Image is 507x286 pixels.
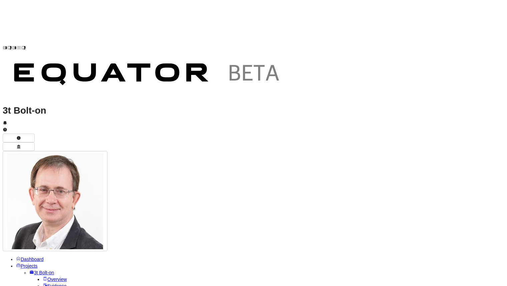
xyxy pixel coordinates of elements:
a: Dashboard [16,257,44,262]
h1: 3t Bolt-on [3,107,504,114]
img: Customer Logo [3,52,293,99]
span: Projects [21,263,38,269]
span: Dashboard [21,257,44,262]
img: Customer Logo [26,3,316,50]
a: Overview [43,277,67,282]
span: Overview [47,277,67,282]
span: 3t Bolt-on [34,270,54,275]
img: Profile Icon [7,153,103,249]
a: 3t Bolt-on [29,270,54,275]
a: Projects [16,263,38,269]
